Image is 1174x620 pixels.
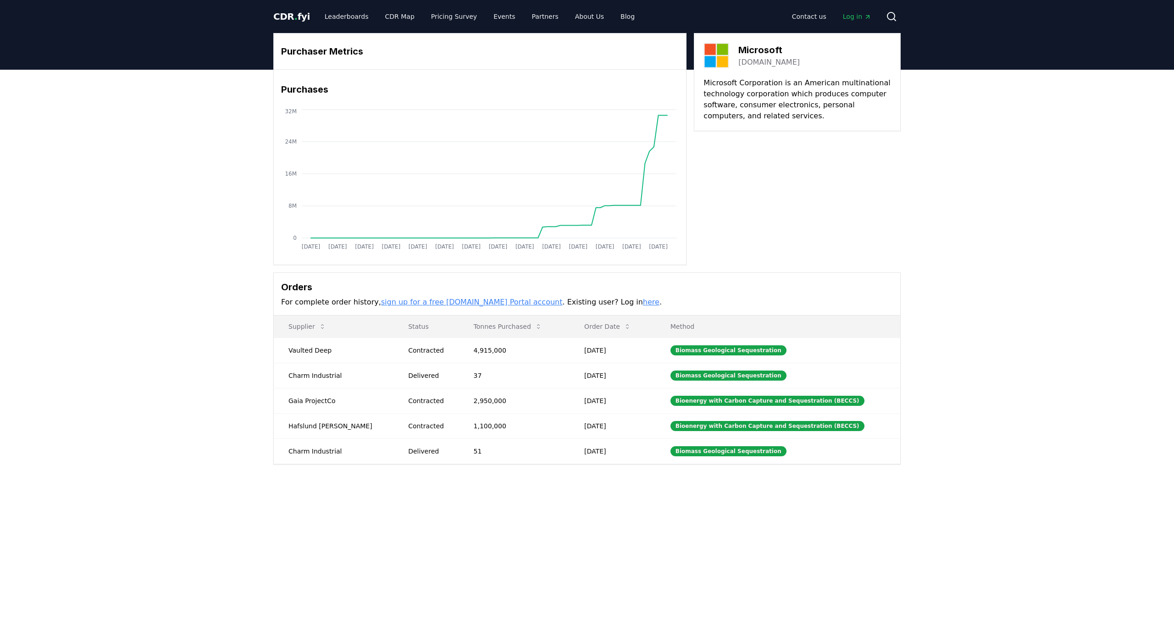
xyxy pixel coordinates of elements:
td: 37 [459,363,570,388]
img: Microsoft-logo [703,43,729,68]
tspan: [DATE] [596,244,615,250]
tspan: [DATE] [302,244,321,250]
tspan: [DATE] [569,244,587,250]
a: About Us [568,8,611,25]
td: 1,100,000 [459,413,570,438]
tspan: [DATE] [382,244,401,250]
tspan: 0 [293,235,297,241]
div: Biomass Geological Sequestration [670,446,786,456]
nav: Main [317,8,642,25]
a: here [643,298,659,306]
h3: Purchaser Metrics [281,44,679,58]
td: [DATE] [570,338,656,363]
td: [DATE] [570,388,656,413]
td: 51 [459,438,570,464]
div: Contracted [408,396,451,405]
p: For complete order history, . Existing user? Log in . [281,297,893,308]
button: Supplier [281,317,333,336]
td: [DATE] [570,363,656,388]
tspan: [DATE] [328,244,347,250]
nav: Main [785,8,879,25]
a: Blog [613,8,642,25]
h3: Orders [281,280,893,294]
td: Vaulted Deep [274,338,393,363]
span: CDR fyi [273,11,310,22]
div: Contracted [408,346,451,355]
a: Pricing Survey [424,8,484,25]
a: Leaderboards [317,8,376,25]
td: Hafslund [PERSON_NAME] [274,413,393,438]
p: Microsoft Corporation is an American multinational technology corporation which produces computer... [703,77,891,122]
div: Delivered [408,447,451,456]
tspan: 16M [285,171,297,177]
a: [DOMAIN_NAME] [738,57,800,68]
div: Contracted [408,421,451,431]
tspan: 24M [285,138,297,145]
div: Bioenergy with Carbon Capture and Sequestration (BECCS) [670,421,864,431]
tspan: [DATE] [542,244,561,250]
div: Delivered [408,371,451,380]
a: Log in [836,8,879,25]
td: [DATE] [570,413,656,438]
tspan: [DATE] [622,244,641,250]
tspan: [DATE] [649,244,668,250]
a: Contact us [785,8,834,25]
td: [DATE] [570,438,656,464]
td: 4,915,000 [459,338,570,363]
tspan: [DATE] [435,244,454,250]
tspan: [DATE] [489,244,508,250]
h3: Purchases [281,83,679,96]
tspan: [DATE] [462,244,481,250]
button: Tonnes Purchased [466,317,549,336]
a: sign up for a free [DOMAIN_NAME] Portal account [381,298,563,306]
td: 2,950,000 [459,388,570,413]
span: Log in [843,12,871,21]
div: Biomass Geological Sequestration [670,345,786,355]
td: Charm Industrial [274,438,393,464]
tspan: 8M [288,203,297,209]
td: Charm Industrial [274,363,393,388]
a: Events [486,8,522,25]
tspan: [DATE] [409,244,427,250]
a: CDR.fyi [273,10,310,23]
a: CDR Map [378,8,422,25]
td: Gaia ProjectCo [274,388,393,413]
a: Partners [525,8,566,25]
tspan: [DATE] [515,244,534,250]
tspan: 32M [285,108,297,115]
tspan: [DATE] [355,244,374,250]
div: Biomass Geological Sequestration [670,371,786,381]
h3: Microsoft [738,43,800,57]
div: Bioenergy with Carbon Capture and Sequestration (BECCS) [670,396,864,406]
button: Order Date [577,317,638,336]
p: Method [663,322,893,331]
p: Status [401,322,451,331]
span: . [294,11,298,22]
